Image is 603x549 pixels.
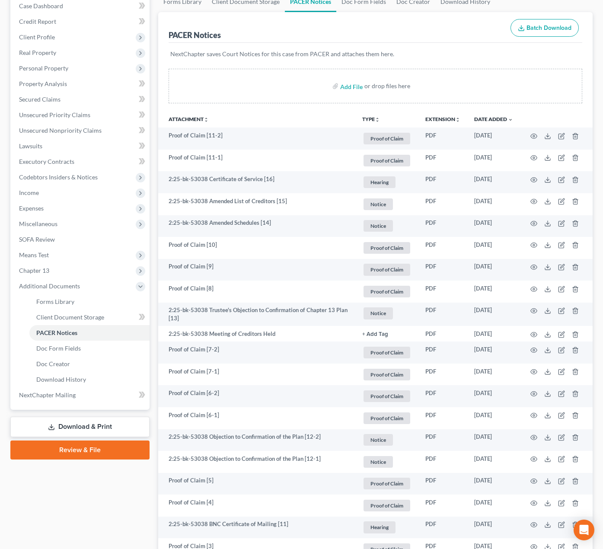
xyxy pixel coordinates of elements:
td: [DATE] [467,407,520,429]
td: PDF [418,342,467,364]
span: Miscellaneous [19,220,57,227]
button: Batch Download [510,19,579,37]
span: Download History [36,376,86,383]
a: SOFA Review [12,232,150,247]
a: Doc Creator [29,356,150,372]
a: Proof of Claim [362,241,412,255]
td: [DATE] [467,429,520,451]
i: unfold_more [455,117,460,122]
td: PDF [418,128,467,150]
a: Credit Report [12,14,150,29]
a: Download & Print [10,417,150,437]
a: NextChapter Mailing [12,387,150,403]
td: [DATE] [467,517,520,539]
span: Lawsuits [19,142,42,150]
td: PDF [418,429,467,451]
td: PDF [418,237,467,259]
a: Executory Contracts [12,154,150,169]
span: Means Test [19,251,49,259]
td: Proof of Claim [7-2] [158,342,355,364]
td: Proof of Claim [5] [158,473,355,495]
span: Doc Creator [36,360,70,367]
td: PDF [418,281,467,303]
td: 2:25-bk-53038 Objection to Confirmation of the Plan [12-1] [158,451,355,473]
td: [DATE] [467,364,520,386]
span: Expenses [19,204,44,212]
div: Open Intercom Messenger [574,520,594,540]
span: Unsecured Priority Claims [19,111,90,118]
span: Client Profile [19,33,55,41]
td: [DATE] [467,171,520,193]
td: PDF [418,259,467,281]
span: Doc Form Fields [36,345,81,352]
td: PDF [418,451,467,473]
td: PDF [418,215,467,237]
td: Proof of Claim [8] [158,281,355,303]
i: unfold_more [204,117,209,122]
td: PDF [418,407,467,429]
span: Notice [364,220,393,232]
span: Proof of Claim [364,390,410,402]
a: Date Added expand_more [474,116,513,122]
a: + Add Tag [362,330,412,338]
a: Doc Form Fields [29,341,150,356]
td: [DATE] [467,451,520,473]
a: Review & File [10,440,150,460]
span: Proof of Claim [364,412,410,424]
span: PACER Notices [36,329,77,336]
span: Credit Report [19,18,56,25]
span: Proof of Claim [364,264,410,275]
div: or drop files here [364,82,410,90]
span: Proof of Claim [364,478,410,489]
td: Proof of Claim [9] [158,259,355,281]
td: PDF [418,326,467,342]
span: Additional Documents [19,282,80,290]
td: Proof of Claim [4] [158,495,355,517]
a: Extensionunfold_more [425,116,460,122]
a: Proof of Claim [362,476,412,491]
span: Case Dashboard [19,2,63,10]
span: Executory Contracts [19,158,74,165]
td: 2:25-bk-53038 Meeting of Creditors Held [158,326,355,342]
span: Hearing [364,176,396,188]
td: PDF [418,171,467,193]
i: expand_more [508,117,513,122]
td: [DATE] [467,473,520,495]
span: Forms Library [36,298,74,305]
span: Income [19,189,39,196]
a: Notice [362,197,412,211]
span: Client Document Storage [36,313,104,321]
span: Proof of Claim [364,369,410,380]
span: Real Property [19,49,56,56]
span: Hearing [364,521,396,533]
a: Unsecured Priority Claims [12,107,150,123]
a: Notice [362,306,412,320]
td: [DATE] [467,237,520,259]
td: PDF [418,385,467,407]
td: PDF [418,364,467,386]
td: 2:25-bk-53038 Trustee's Objection to Confirmation of Chapter 13 Plan [13] [158,303,355,326]
span: SOFA Review [19,236,55,243]
span: NextChapter Mailing [19,391,76,399]
i: unfold_more [375,117,380,122]
a: Unsecured Nonpriority Claims [12,123,150,138]
td: PDF [418,193,467,215]
td: [DATE] [467,259,520,281]
a: Proof of Claim [362,367,412,382]
td: PDF [418,517,467,539]
a: Proof of Claim [362,411,412,425]
a: Hearing [362,520,412,534]
span: Proof of Claim [364,133,410,144]
td: 2:25-bk-53038 Amended Schedules [14] [158,215,355,237]
a: Attachmentunfold_more [169,116,209,122]
span: Unsecured Nonpriority Claims [19,127,102,134]
td: 2:25-bk-53038 Amended List of Creditors [15] [158,193,355,215]
td: Proof of Claim [7-1] [158,364,355,386]
td: Proof of Claim [6-2] [158,385,355,407]
td: [DATE] [467,193,520,215]
td: 2:25-bk-53038 BNC Certificate of Mailing [11] [158,517,355,539]
span: Secured Claims [19,96,61,103]
td: [DATE] [467,215,520,237]
a: Proof of Claim [362,131,412,146]
a: Proof of Claim [362,262,412,277]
